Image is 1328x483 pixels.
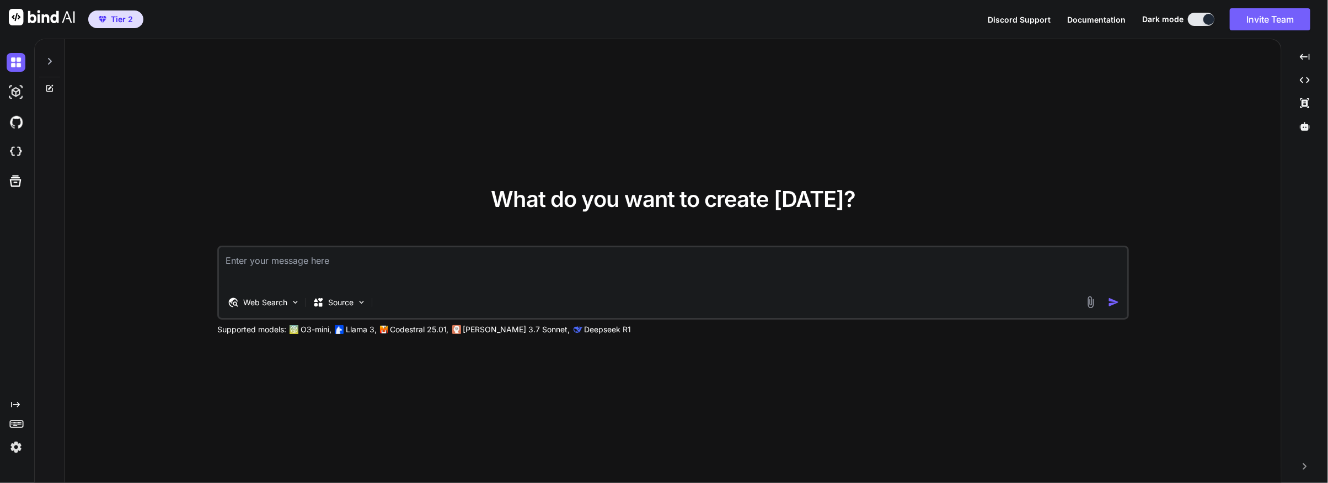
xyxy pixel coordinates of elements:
p: Llama 3, [346,324,377,335]
span: Documentation [1067,15,1126,24]
button: premiumTier 2 [88,10,143,28]
p: Deepseek R1 [585,324,631,335]
img: premium [99,16,106,23]
span: Dark mode [1142,14,1184,25]
img: Bind AI [9,9,75,25]
img: Llama2 [335,325,344,334]
img: attachment [1084,296,1097,309]
img: Pick Tools [291,298,300,307]
p: Source [328,297,354,308]
span: Discord Support [988,15,1051,24]
img: darkAi-studio [7,83,25,102]
img: githubDark [7,113,25,131]
img: claude [452,325,461,334]
button: Discord Support [988,14,1051,25]
p: O3-mini, [301,324,331,335]
p: Web Search [243,297,287,308]
button: Invite Team [1230,8,1310,30]
img: darkChat [7,53,25,72]
img: claude [574,325,582,334]
img: cloudideIcon [7,142,25,161]
img: GPT-4 [290,325,298,334]
p: [PERSON_NAME] 3.7 Sonnet, [463,324,570,335]
p: Supported models: [217,324,286,335]
img: icon [1108,296,1120,308]
p: Codestral 25.01, [390,324,449,335]
span: Tier 2 [111,14,133,25]
span: What do you want to create [DATE]? [491,185,855,213]
img: Pick Models [357,298,366,307]
button: Documentation [1067,14,1126,25]
img: settings [7,438,25,457]
img: Mistral-AI [380,326,388,333]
